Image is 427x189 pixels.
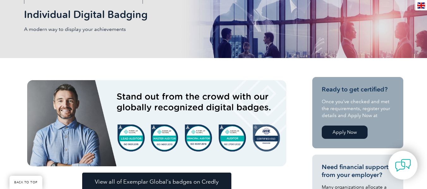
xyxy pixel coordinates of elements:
[24,26,214,33] p: A modern way to display your achievements
[322,86,394,93] h3: Ready to get certified?
[395,157,411,173] img: contact-chat.png
[417,3,425,9] img: en
[27,80,286,166] img: badges
[322,98,394,119] p: Once you’ve checked and met the requirements, register your details and Apply Now at
[24,9,290,20] h2: Individual Digital Badging
[322,126,368,139] a: Apply Now
[95,179,219,185] span: View all of Exemplar Global’s badges on Credly
[9,176,42,189] a: BACK TO TOP
[322,163,394,179] h3: Need financial support from your employer?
